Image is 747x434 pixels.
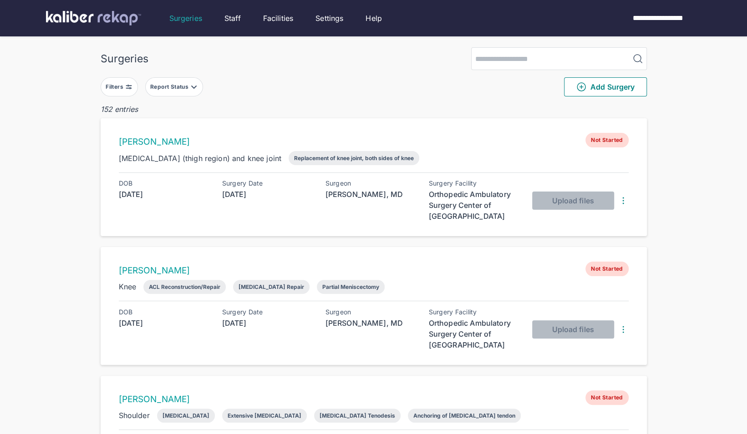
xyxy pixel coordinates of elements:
div: Surgeon [325,308,417,316]
div: Report Status [150,83,190,91]
div: Filters [106,83,125,91]
div: ACL Reconstruction/Repair [149,283,220,290]
span: Not Started [585,262,628,276]
button: Report Status [145,77,203,96]
div: Surgery Facility [429,180,520,187]
div: Shoulder [119,410,150,421]
div: [MEDICAL_DATA] (thigh region) and knee joint [119,153,282,164]
img: PlusCircleGreen.5fd88d77.svg [576,81,587,92]
span: Upload files [552,196,594,205]
div: Replacement of knee joint, both sides of knee [294,155,414,161]
div: 152 entries [101,104,647,115]
div: [MEDICAL_DATA] [163,412,209,419]
div: Knee [119,281,137,292]
a: [PERSON_NAME] [119,136,190,147]
div: Surgery Facility [429,308,520,316]
img: MagnifyingGlass.1dc66aab.svg [632,53,643,64]
div: Extensive [MEDICAL_DATA] [228,412,301,419]
span: Not Started [585,133,628,147]
div: [MEDICAL_DATA] Repair [239,283,304,290]
div: [DATE] [119,189,210,200]
span: Add Surgery [576,81,635,92]
div: Orthopedic Ambulatory Surgery Center of [GEOGRAPHIC_DATA] [429,318,520,350]
div: Surgeries [101,52,148,65]
div: [MEDICAL_DATA] Tenodesis [320,412,395,419]
img: filter-caret-down-grey.b3560631.svg [190,83,198,91]
a: Facilities [263,13,294,24]
div: Surgery Date [222,308,313,316]
div: Partial Meniscectomy [322,283,379,290]
button: Upload files [532,192,614,210]
a: Staff [224,13,241,24]
div: DOB [119,180,210,187]
div: [PERSON_NAME], MD [325,189,417,200]
div: Surgeon [325,180,417,187]
div: [DATE] [222,318,313,328]
a: Surgeries [169,13,202,24]
span: Not Started [585,390,628,405]
div: Orthopedic Ambulatory Surgery Center of [GEOGRAPHIC_DATA] [429,189,520,222]
a: [PERSON_NAME] [119,265,190,276]
img: faders-horizontal-grey.d550dbda.svg [125,83,132,91]
img: kaliber labs logo [46,11,141,25]
div: [DATE] [119,318,210,328]
div: Surgery Date [222,180,313,187]
span: Upload files [552,325,594,334]
button: Add Surgery [564,77,647,96]
div: [PERSON_NAME], MD [325,318,417,328]
a: [PERSON_NAME] [119,394,190,404]
div: DOB [119,308,210,316]
button: Upload files [532,320,614,338]
a: Settings [315,13,343,24]
a: Help [366,13,382,24]
div: Anchoring of [MEDICAL_DATA] tendon [413,412,515,419]
img: DotsThreeVertical.31cb0eda.svg [618,324,629,335]
button: Filters [101,77,138,96]
img: DotsThreeVertical.31cb0eda.svg [618,195,629,206]
div: [DATE] [222,189,313,200]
